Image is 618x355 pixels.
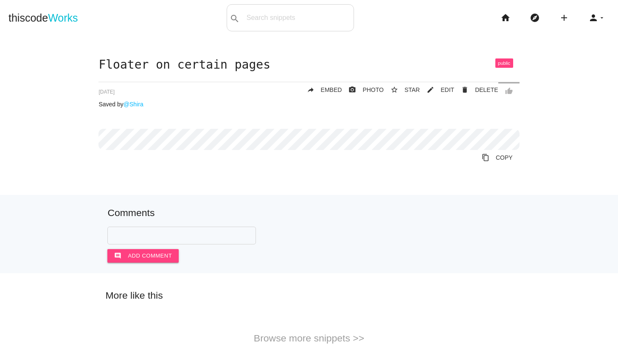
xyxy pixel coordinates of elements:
span: PHOTO [362,86,384,93]
span: DELETE [475,86,498,93]
span: STAR [405,86,420,93]
i: explore [530,4,540,31]
i: home [500,4,511,31]
button: star_borderSTAR [384,82,420,97]
a: thiscodeWorks [8,4,78,31]
i: search [230,5,240,32]
a: replyEMBED [300,82,342,97]
a: Copy to Clipboard [475,150,520,165]
span: Works [48,12,78,24]
i: content_copy [482,150,489,165]
h5: Comments [107,208,510,218]
i: person [588,4,598,31]
i: mode_edit [427,82,434,97]
input: Search snippets [242,9,354,27]
a: @Shira [124,101,143,108]
button: commentAdd comment [107,249,179,263]
h5: More like this [93,290,525,301]
i: comment [114,249,121,263]
i: reply [307,82,315,97]
i: add [559,4,569,31]
i: arrow_drop_down [598,4,605,31]
i: delete [461,82,469,97]
span: [DATE] [98,89,115,95]
p: Saved by [98,101,519,108]
h1: Floater on certain pages [98,58,519,72]
i: star_border [390,82,398,97]
span: EMBED [321,86,342,93]
a: mode_editEDIT [420,82,454,97]
button: search [227,5,242,31]
a: photo_cameraPHOTO [342,82,384,97]
i: photo_camera [348,82,356,97]
a: Delete Post [454,82,498,97]
span: EDIT [441,86,454,93]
